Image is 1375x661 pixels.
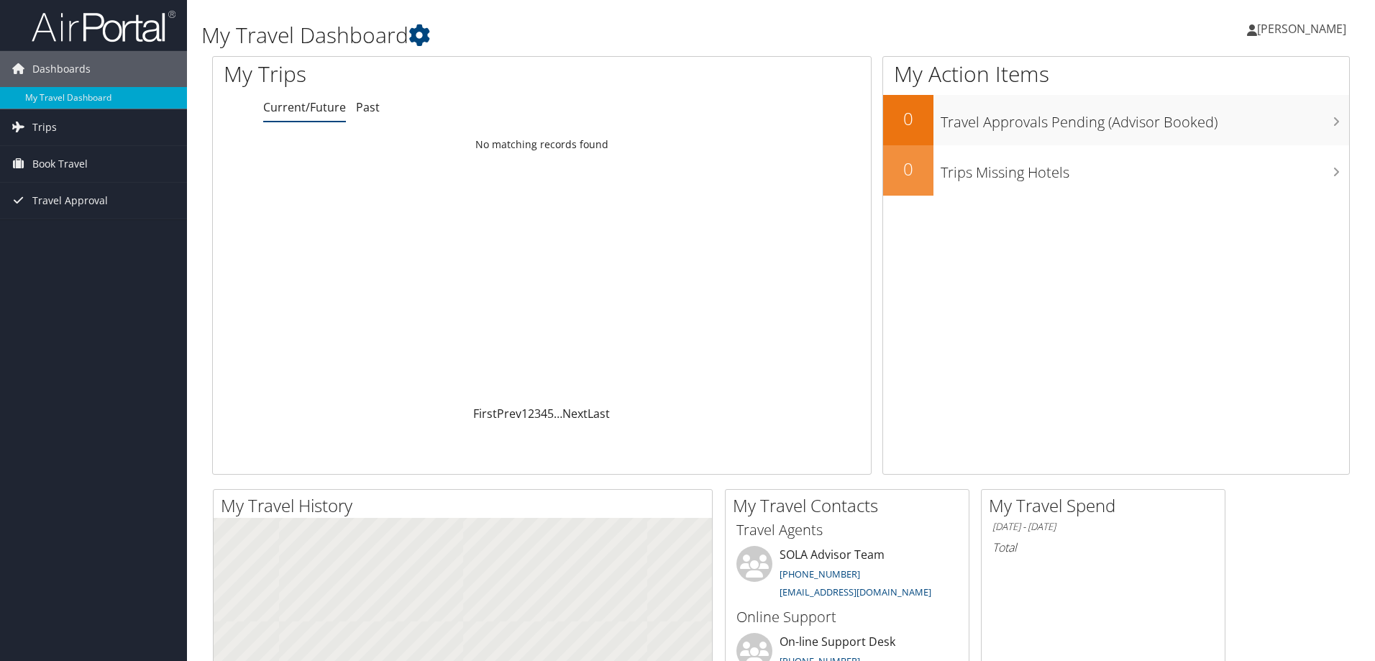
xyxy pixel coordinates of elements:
[989,493,1225,518] h2: My Travel Spend
[356,99,380,115] a: Past
[1257,21,1346,37] span: [PERSON_NAME]
[554,406,562,421] span: …
[32,109,57,145] span: Trips
[883,145,1349,196] a: 0Trips Missing Hotels
[224,59,586,89] h1: My Trips
[263,99,346,115] a: Current/Future
[473,406,497,421] a: First
[883,95,1349,145] a: 0Travel Approvals Pending (Advisor Booked)
[588,406,610,421] a: Last
[1247,7,1361,50] a: [PERSON_NAME]
[541,406,547,421] a: 4
[213,132,871,158] td: No matching records found
[992,520,1214,534] h6: [DATE] - [DATE]
[883,106,933,131] h2: 0
[780,585,931,598] a: [EMAIL_ADDRESS][DOMAIN_NAME]
[32,183,108,219] span: Travel Approval
[547,406,554,421] a: 5
[780,567,860,580] a: [PHONE_NUMBER]
[733,493,969,518] h2: My Travel Contacts
[941,105,1349,132] h3: Travel Approvals Pending (Advisor Booked)
[32,51,91,87] span: Dashboards
[221,493,712,518] h2: My Travel History
[201,20,974,50] h1: My Travel Dashboard
[562,406,588,421] a: Next
[736,520,958,540] h3: Travel Agents
[32,146,88,182] span: Book Travel
[883,59,1349,89] h1: My Action Items
[736,607,958,627] h3: Online Support
[528,406,534,421] a: 2
[883,157,933,181] h2: 0
[992,539,1214,555] h6: Total
[521,406,528,421] a: 1
[729,546,965,605] li: SOLA Advisor Team
[534,406,541,421] a: 3
[32,9,175,43] img: airportal-logo.png
[497,406,521,421] a: Prev
[941,155,1349,183] h3: Trips Missing Hotels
